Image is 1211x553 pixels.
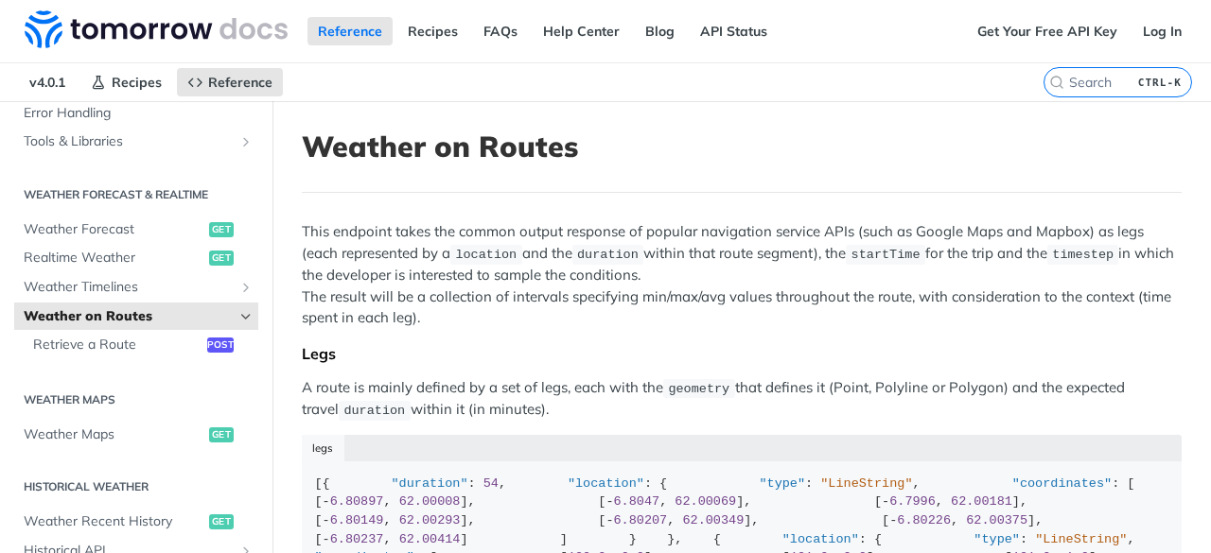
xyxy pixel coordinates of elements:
[605,513,613,527] span: -
[209,251,234,266] span: get
[14,273,258,302] a: Weather TimelinesShow subpages for Weather Timelines
[209,427,234,442] span: get
[25,10,288,48] img: Tomorrow.io Weather API Docs
[399,513,461,527] span: 62.00293
[782,532,859,546] span: "location"
[330,494,384,509] span: 6.80897
[209,514,234,529] span: get
[577,248,639,262] span: duration
[209,222,234,237] span: get
[675,494,736,509] span: 62.00069
[207,337,234,353] span: post
[343,404,405,418] span: duration
[24,425,204,444] span: Weather Maps
[238,134,254,149] button: Show subpages for Tools & Libraries
[24,132,234,151] span: Tools & Libraries
[14,216,258,244] a: Weather Forecastget
[24,512,204,531] span: Weather Recent History
[14,302,258,331] a: Weather on RoutesHide subpages for Weather on Routes
[397,17,468,45] a: Recipes
[820,476,912,491] span: "LineString"
[24,331,258,359] a: Retrieve a Routepost
[1012,476,1112,491] span: "coordinates"
[24,278,234,297] span: Weather Timelines
[483,476,499,491] span: 54
[668,382,729,396] span: geometry
[455,248,517,262] span: location
[759,476,805,491] span: "type"
[14,99,258,128] a: Error Handling
[177,68,283,96] a: Reference
[533,17,630,45] a: Help Center
[14,478,258,495] h2: Historical Weather
[24,220,204,239] span: Weather Forecast
[614,513,668,527] span: 6.80207
[208,74,272,91] span: Reference
[1035,532,1127,546] span: "LineString"
[966,513,1027,527] span: 62.00375
[238,280,254,295] button: Show subpages for Weather Timelines
[967,17,1128,45] a: Get Your Free API Key
[33,336,202,354] span: Retrieve a Route
[399,532,461,546] span: 62.00414
[14,128,258,156] a: Tools & LibrariesShow subpages for Tools & Libraries
[889,513,897,527] span: -
[323,532,330,546] span: -
[1049,75,1064,90] svg: Search
[951,494,1012,509] span: 62.00181
[690,17,778,45] a: API Status
[635,17,685,45] a: Blog
[19,68,76,96] span: v4.0.1
[112,74,162,91] span: Recipes
[80,68,172,96] a: Recipes
[302,130,1182,164] h1: Weather on Routes
[330,532,384,546] span: 6.80237
[14,391,258,408] h2: Weather Maps
[238,309,254,324] button: Hide subpages for Weather on Routes
[24,104,254,123] span: Error Handling
[614,494,660,509] span: 6.8047
[24,307,234,326] span: Weather on Routes
[897,513,951,527] span: 6.80226
[330,513,384,527] span: 6.80149
[605,494,613,509] span: -
[882,494,889,509] span: -
[14,186,258,203] h2: Weather Forecast & realtime
[1132,17,1192,45] a: Log In
[323,494,330,509] span: -
[307,17,393,45] a: Reference
[302,344,1182,363] div: Legs
[24,249,204,268] span: Realtime Weather
[399,494,461,509] span: 62.00008
[851,248,921,262] span: startTime
[889,494,936,509] span: 6.7996
[323,513,330,527] span: -
[974,532,1020,546] span: "type"
[568,476,644,491] span: "location"
[302,377,1182,422] p: A route is mainly defined by a set of legs, each with the that defines it (Point, Polyline or Pol...
[14,244,258,272] a: Realtime Weatherget
[1133,73,1186,92] kbd: CTRL-K
[14,421,258,449] a: Weather Mapsget
[682,513,744,527] span: 62.00349
[1052,248,1114,262] span: timestep
[473,17,528,45] a: FAQs
[302,221,1182,328] p: This endpoint takes the common output response of popular navigation service APIs (such as Google...
[14,508,258,536] a: Weather Recent Historyget
[392,476,468,491] span: "duration"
